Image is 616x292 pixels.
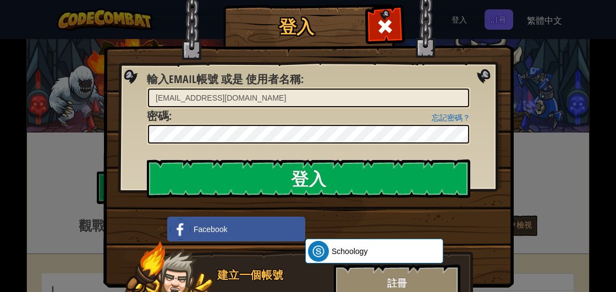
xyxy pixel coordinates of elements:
[432,113,470,122] a: 忘記密碼？
[217,267,327,283] div: 建立一個帳號
[170,219,191,240] img: facebook_small.png
[147,71,304,87] label: :
[147,159,470,198] input: 登入
[147,108,169,123] span: 密碼
[300,216,421,240] iframe: 「使用 Google 帳戶登入」按鈕
[147,108,172,124] label: :
[308,241,329,262] img: schoology.png
[147,71,301,86] span: 輸入Email帳號 或是 使用者名稱
[332,246,367,257] span: Schoology
[226,17,366,36] h1: 登入
[194,224,227,235] span: Facebook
